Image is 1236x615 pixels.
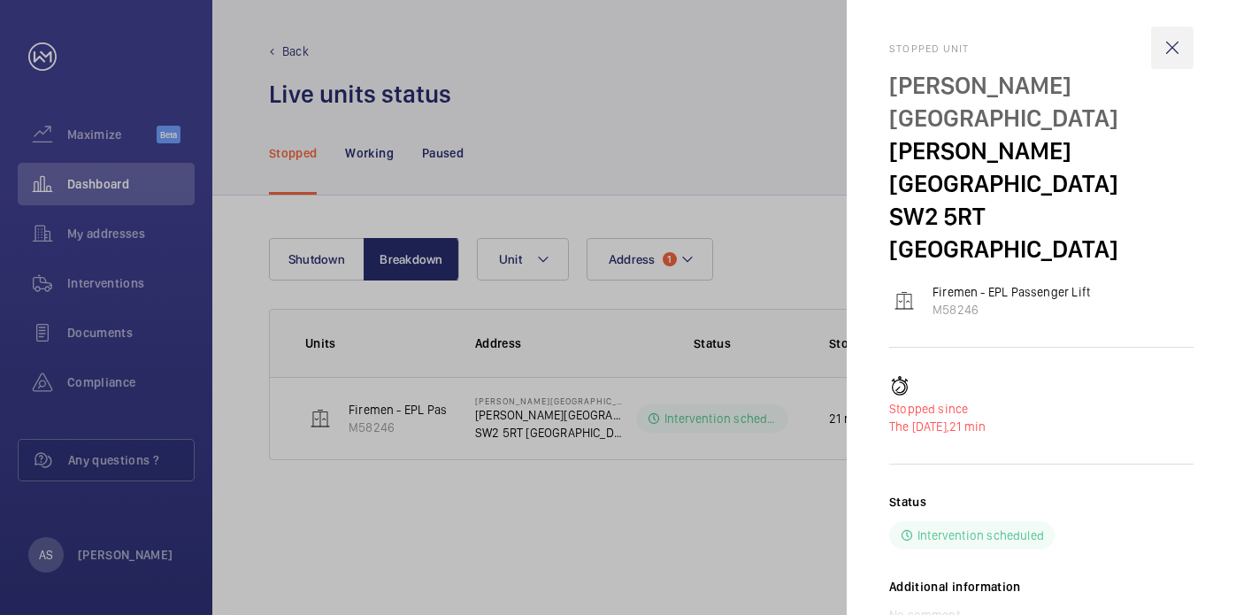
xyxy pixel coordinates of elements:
p: [PERSON_NAME][GEOGRAPHIC_DATA] [889,69,1194,135]
h2: Stopped unit [889,42,1194,55]
p: Firemen - EPL Passenger Lift [933,283,1090,301]
h2: Status [889,493,926,511]
h2: Additional information [889,578,1194,596]
p: 21 min [889,418,1194,435]
p: Intervention scheduled [917,527,1044,544]
p: [PERSON_NAME][GEOGRAPHIC_DATA] [889,135,1194,200]
p: SW2 5RT [GEOGRAPHIC_DATA] [889,200,1194,265]
img: elevator.svg [894,290,915,311]
p: Stopped since [889,400,1194,418]
p: M58246 [933,301,1090,319]
span: The [DATE], [889,419,949,434]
